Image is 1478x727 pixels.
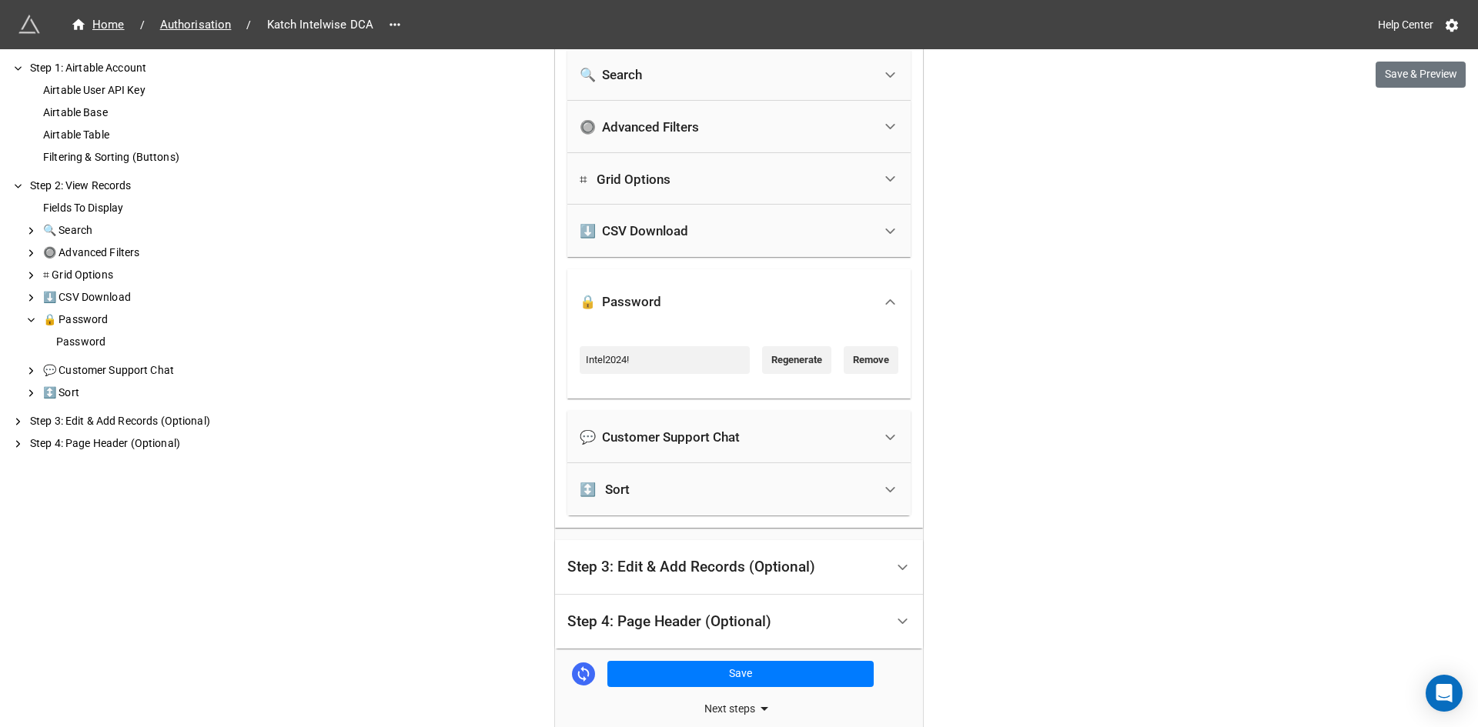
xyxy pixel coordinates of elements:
[40,362,246,379] div: 💬 Customer Support Chat
[40,82,246,98] div: Airtable User API Key
[567,614,771,629] div: Step 4: Page Header (Optional)
[40,312,246,328] div: 🔒 Password
[555,540,923,595] div: Step 3: Edit & Add Records (Optional)
[580,429,740,445] div: 💬 Customer Support Chat
[151,16,241,34] span: Authorisation
[18,14,40,35] img: miniextensions-icon.73ae0678.png
[607,661,874,687] button: Save
[40,149,246,165] div: Filtering & Sorting (Buttons)
[567,559,815,575] div: Step 3: Edit & Add Records (Optional)
[151,15,241,34] a: Authorisation
[555,699,923,718] div: Next steps
[580,172,670,187] div: ⌗ Grid Options
[40,267,246,283] div: ⌗ Grid Options
[1367,11,1444,38] a: Help Center
[567,101,911,153] div: 🔘 Advanced Filters
[567,205,911,257] div: ⬇️ CSV Download
[40,385,246,401] div: ↕️ Sort
[140,17,145,33] li: /
[844,346,898,374] a: Remove
[567,463,911,515] div: ↕️ Sort
[572,662,595,685] a: Sync Base Structure
[53,334,246,350] div: Password
[567,269,911,334] div: 🔒 Password
[27,60,246,76] div: Step 1: Airtable Account
[580,482,630,497] div: ↕️ Sort
[580,119,699,135] div: 🔘 Advanced Filters
[71,16,125,34] div: Home
[567,48,911,101] div: 🔍 Search
[580,67,642,82] div: 🔍 Search
[40,200,246,216] div: Fields To Display
[40,105,246,121] div: Airtable Base
[258,16,383,34] span: Katch Intelwise DCA
[40,127,246,143] div: Airtable Table
[580,294,661,309] div: 🔒 Password
[27,178,246,194] div: Step 2: View Records
[246,17,251,33] li: /
[567,153,911,205] div: ⌗ Grid Options
[40,289,246,305] div: ⬇️ CSV Download
[762,346,831,374] a: Regenerate
[580,223,688,238] div: ⬇️ CSV Download
[1426,675,1463,712] div: Open Intercom Messenger
[567,411,911,463] div: 💬 Customer Support Chat
[555,595,923,649] div: Step 4: Page Header (Optional)
[1376,62,1466,88] button: Save & Preview
[40,245,246,261] div: 🔘 Advanced Filters
[27,413,246,429] div: Step 3: Edit & Add Records (Optional)
[40,222,246,238] div: 🔍 Search
[27,435,246,452] div: Step 4: Page Header (Optional)
[62,15,383,34] nav: breadcrumb
[62,15,134,34] a: Home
